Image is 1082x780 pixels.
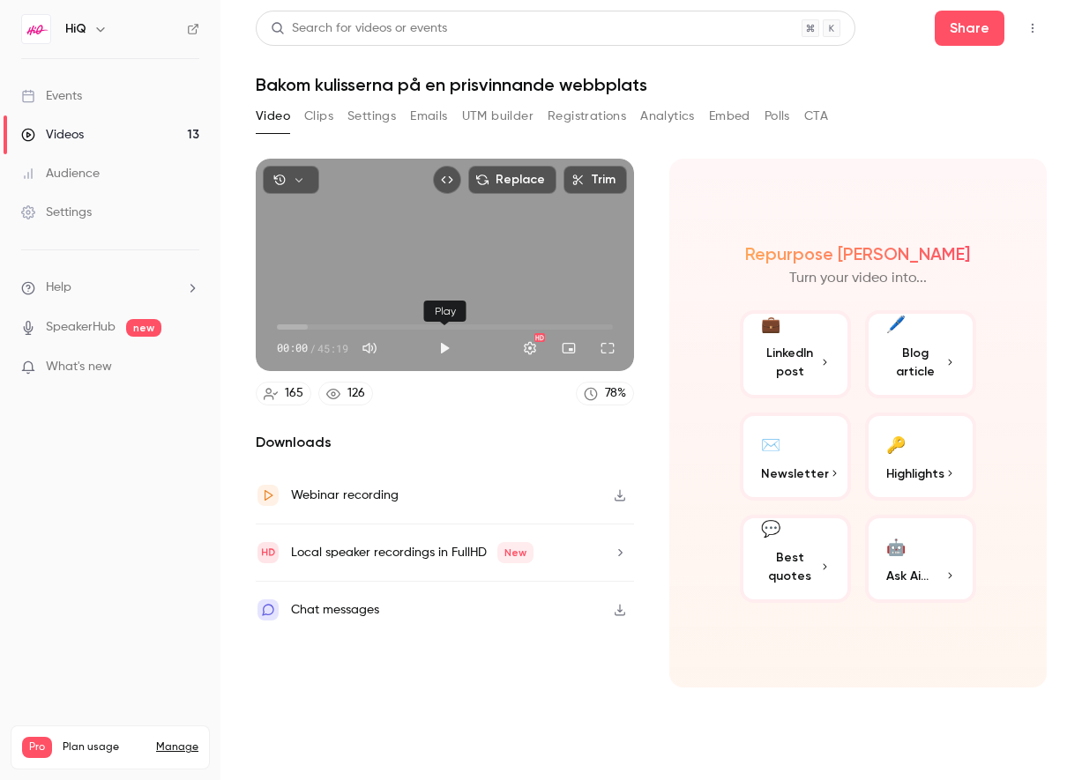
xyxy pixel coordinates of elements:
[886,567,929,585] span: Ask Ai...
[740,310,851,398] button: 💼LinkedIn post
[1019,14,1047,42] button: Top Bar Actions
[291,485,399,506] div: Webinar recording
[563,166,627,194] button: Trim
[865,515,976,603] button: 🤖Ask Ai...
[789,268,927,289] p: Turn your video into...
[709,102,750,130] button: Embed
[886,430,906,457] div: 🔑
[256,382,311,405] a: 165
[497,542,534,563] span: New
[551,331,586,366] button: Turn on miniplayer
[347,102,396,130] button: Settings
[46,318,116,337] a: SpeakerHub
[427,331,462,366] button: Play
[761,548,819,585] span: Best quotes
[761,313,780,337] div: 💼
[178,360,199,375] iframe: Noticeable Trigger
[761,430,780,457] div: ✉️
[761,464,829,483] span: Newsletter
[512,331,548,366] button: Settings
[271,19,447,38] div: Search for videos or events
[548,102,626,130] button: Registrations
[22,737,52,758] span: Pro
[534,333,545,342] div: HD
[46,358,112,376] span: What's new
[156,740,198,754] a: Manage
[277,340,308,356] span: 00:00
[886,464,944,483] span: Highlights
[21,165,100,182] div: Audience
[590,331,625,366] button: Full screen
[740,515,851,603] button: 💬Best quotes
[352,331,387,366] button: Mute
[318,382,373,405] a: 126
[256,102,290,130] button: Video
[21,87,82,105] div: Events
[865,412,976,501] button: 🔑Highlights
[410,102,447,130] button: Emails
[256,432,634,453] h2: Downloads
[761,517,780,541] div: 💬
[468,166,556,194] button: Replace
[256,74,1047,95] h1: Bakom kulisserna på en prisvinnande webbplats
[433,166,461,194] button: Embed video
[65,20,86,38] h6: HiQ
[462,102,534,130] button: UTM builder
[317,340,348,356] span: 45:19
[886,344,944,381] span: Blog article
[886,532,906,560] div: 🤖
[291,542,534,563] div: Local speaker recordings in FullHD
[347,384,365,403] div: 126
[21,279,199,297] li: help-dropdown-opener
[63,740,146,754] span: Plan usage
[605,384,626,403] div: 78 %
[865,310,976,398] button: 🖊️Blog article
[310,340,316,356] span: /
[22,15,50,43] img: HiQ
[886,313,906,337] div: 🖊️
[745,243,970,264] h2: Repurpose [PERSON_NAME]
[640,102,695,130] button: Analytics
[291,599,379,620] div: Chat messages
[21,126,84,144] div: Videos
[304,102,333,130] button: Clips
[576,382,634,405] a: 78%
[804,102,828,130] button: CTA
[740,412,851,501] button: ✉️Newsletter
[126,319,161,337] span: new
[765,102,790,130] button: Polls
[285,384,303,403] div: 165
[46,279,71,297] span: Help
[277,340,348,356] div: 00:00
[761,344,819,381] span: LinkedIn post
[21,204,92,221] div: Settings
[424,301,466,322] div: Play
[935,11,1004,46] button: Share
